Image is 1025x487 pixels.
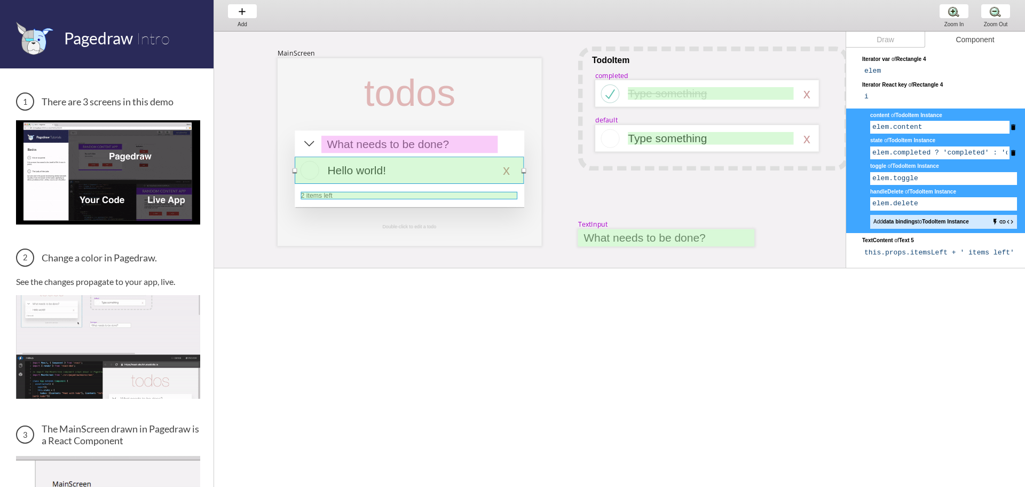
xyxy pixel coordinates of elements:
div: of [870,188,1017,196]
img: zoom-minus.png [990,6,1001,17]
div: x [803,86,810,102]
div: completed [595,71,628,80]
div: MainScreen [278,49,315,58]
img: baseline-add-24px.svg [236,6,248,17]
div: of [870,112,1017,119]
span: TodoItem Instance [909,189,956,195]
img: 3 screens [16,120,200,224]
i: code [1006,218,1014,226]
span: Pagedraw [64,28,133,48]
span: TextContent [862,237,894,243]
i: delete [1010,121,1017,134]
h3: Change a color in Pagedraw. [16,249,200,267]
span: Rectangle 4 [913,82,943,88]
span: Iterator var [862,56,892,62]
span: Text 5 [899,237,914,243]
i: link [999,218,1006,226]
span: handleDelete [870,189,905,195]
div: Add [222,21,263,27]
span: state [870,137,884,143]
div: Zoom In [934,21,974,27]
div: of [870,163,1017,170]
div: Zoom Out [975,21,1016,27]
div: Draw [846,32,925,48]
span: Intro [136,28,170,48]
div: TextInput [578,220,608,229]
div: of [862,81,1017,89]
h3: There are 3 screens in this demo [16,92,200,111]
span: toggle [870,163,888,169]
div: default [595,115,618,125]
span: TodoItem Instance [895,112,942,118]
img: Change a color in Pagedraw [16,295,200,399]
div: Component [925,32,1025,48]
i: delete [1010,146,1017,159]
div: of [862,237,1017,244]
span: Rectangle 4 [896,56,926,62]
div: of [862,56,1017,63]
span: content [870,112,891,118]
img: zoom-plus.png [948,6,959,17]
b: TodoItem Instance [922,219,969,225]
div: of [870,137,1017,144]
i: flash_on [991,218,999,226]
span: TodoItem Instance [892,163,939,169]
b: data bindings [883,219,918,225]
div: x [803,130,810,146]
h3: The MainScreen drawn in Pagedraw is a React Component [16,423,200,446]
span: Iterator React key [862,82,909,88]
p: See the changes propagate to your app, live. [16,276,200,287]
span: Add to [873,218,969,226]
span: TodoItem Instance [888,137,935,143]
img: favicon.png [16,21,53,55]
